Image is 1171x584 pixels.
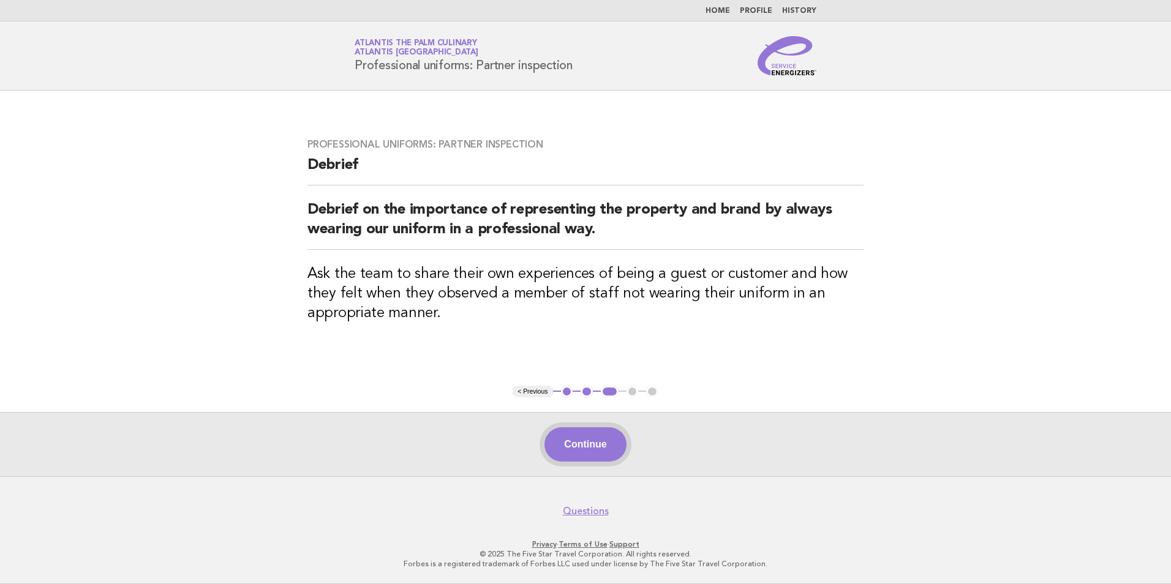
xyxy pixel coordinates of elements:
[355,39,478,56] a: Atlantis The Palm CulinaryAtlantis [GEOGRAPHIC_DATA]
[211,559,960,569] p: Forbes is a registered trademark of Forbes LLC used under license by The Five Star Travel Corpora...
[601,386,619,398] button: 3
[740,7,772,15] a: Profile
[532,540,557,548] a: Privacy
[706,7,730,15] a: Home
[758,36,816,75] img: Service Energizers
[211,549,960,559] p: © 2025 The Five Star Travel Corporation. All rights reserved.
[782,7,816,15] a: History
[355,49,478,57] span: Atlantis [GEOGRAPHIC_DATA]
[211,539,960,549] p: · ·
[559,540,608,548] a: Terms of Use
[307,264,864,323] h3: Ask the team to share their own experiences of being a guest or customer and how they felt when t...
[581,386,593,398] button: 2
[609,540,639,548] a: Support
[307,138,864,151] h3: Professional uniforms: Partner inspection
[355,40,573,72] h1: Professional uniforms: Partner inspection
[307,200,864,250] h2: Debrief on the importance of representing the property and brand by always wearing our uniform in...
[563,505,609,517] a: Questions
[307,155,864,185] h2: Debrief
[544,427,626,462] button: Continue
[561,386,573,398] button: 1
[513,386,552,398] button: < Previous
